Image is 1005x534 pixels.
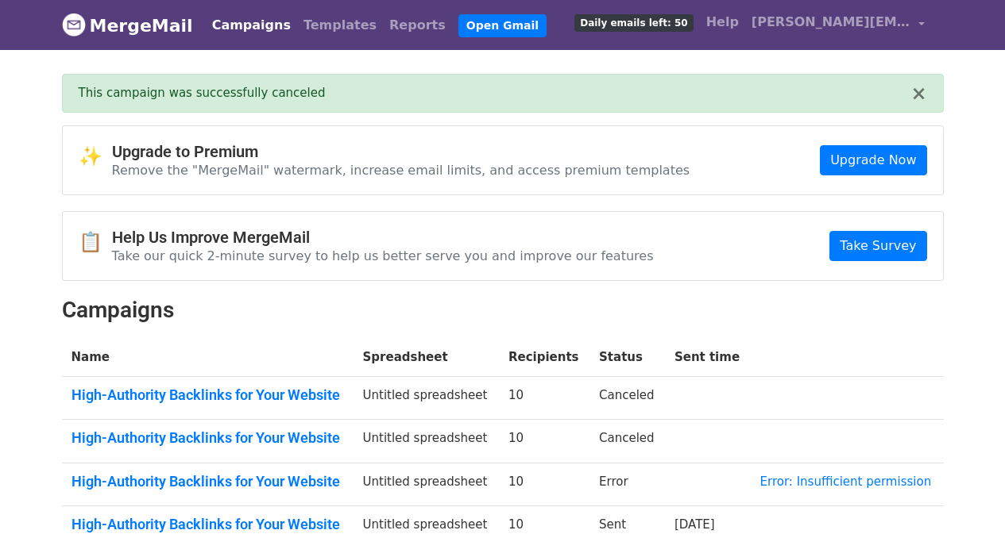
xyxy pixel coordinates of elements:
div: This campaign was successfully canceled [79,84,911,102]
td: 10 [499,376,589,420]
td: Untitled spreadsheet [354,376,499,420]
th: Name [62,339,354,376]
h4: Upgrade to Premium [112,142,690,161]
a: Error: Insufficient permission [760,474,932,489]
th: Sent time [665,339,751,376]
a: Take Survey [829,231,926,261]
td: 10 [499,463,589,506]
a: High-Authority Backlinks for Your Website [72,429,344,447]
th: Recipients [499,339,589,376]
td: Untitled spreadsheet [354,463,499,506]
p: Take our quick 2-minute survey to help us better serve you and improve our features [112,248,654,264]
span: 📋 [79,231,112,254]
td: 10 [499,420,589,463]
span: Daily emails left: 50 [574,14,693,32]
a: Campaigns [206,10,297,41]
a: [DATE] [675,517,715,532]
h2: Campaigns [62,297,944,324]
a: [PERSON_NAME][EMAIL_ADDRESS][DOMAIN_NAME] [745,6,931,44]
td: Untitled spreadsheet [354,420,499,463]
td: Error [589,463,665,506]
a: Open Gmail [458,14,547,37]
th: Spreadsheet [354,339,499,376]
img: MergeMail logo [62,13,86,36]
a: Help [700,6,745,38]
a: Upgrade Now [820,145,926,175]
a: Templates [297,10,383,41]
th: Status [589,339,665,376]
td: Canceled [589,420,665,463]
h4: Help Us Improve MergeMail [112,228,654,247]
td: Canceled [589,376,665,420]
a: High-Authority Backlinks for Your Website [72,386,344,404]
button: × [910,84,926,103]
span: ✨ [79,145,112,168]
p: Remove the "MergeMail" watermark, increase email limits, and access premium templates [112,162,690,179]
a: High-Authority Backlinks for Your Website [72,473,344,490]
span: [PERSON_NAME][EMAIL_ADDRESS][DOMAIN_NAME] [752,13,910,32]
a: Reports [383,10,452,41]
a: Daily emails left: 50 [568,6,699,38]
a: High-Authority Backlinks for Your Website [72,516,344,533]
a: MergeMail [62,9,193,42]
